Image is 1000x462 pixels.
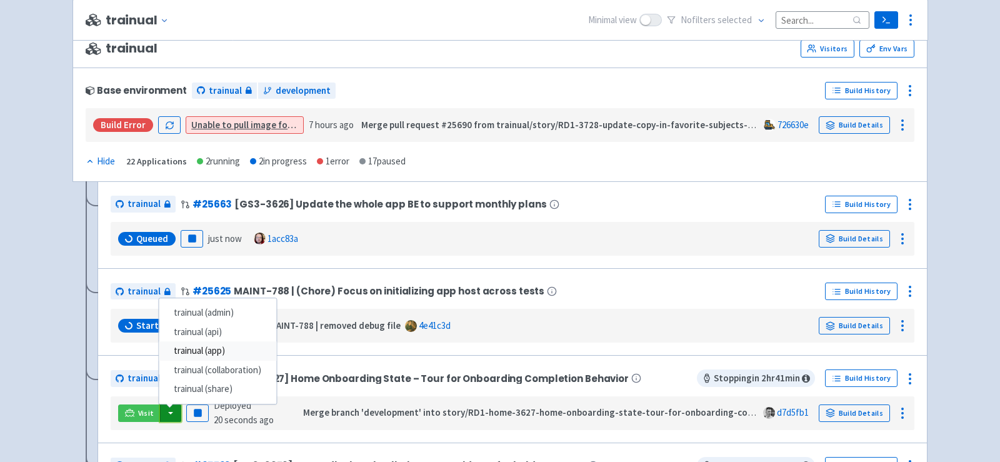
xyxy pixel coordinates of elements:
span: trainual [127,371,161,386]
time: 20 seconds ago [214,414,274,426]
div: Hide [86,154,115,169]
a: Visit [118,404,161,422]
span: trainual [209,84,242,98]
div: 22 Applications [126,154,187,169]
strong: MAINT-788 | removed debug file [269,319,401,331]
a: development [258,83,336,99]
a: Build History [825,283,897,300]
span: selected [717,14,752,26]
span: MAINT-788 | (Chore) Focus on initializing app host across tests [234,286,544,296]
div: 2 in progress [250,154,307,169]
time: 7 hours ago [309,119,354,131]
a: trainual (api) [159,323,276,342]
a: Build History [825,82,897,99]
time: just now [208,233,242,244]
a: trainual (app) [159,341,276,361]
a: trainual (admin) [159,303,276,322]
span: Minimal view [588,13,637,28]
button: Pause [181,230,203,248]
div: Build Error [93,118,153,132]
a: trainual [111,370,176,387]
a: 4e41c3d [419,319,451,331]
span: [RD1-3627] Home Onboarding State – Tour for Onboarding Completion Behavior [234,373,629,384]
div: 17 paused [359,154,406,169]
div: Base environment [86,85,187,96]
a: #25663 [192,198,232,211]
span: trainual [127,284,161,299]
a: 726630e [777,119,809,131]
a: d7d5fb1 [777,406,809,418]
button: Pause [186,404,209,422]
span: Queued [136,233,168,245]
span: trainual [86,41,157,56]
strong: Merge pull request #25690 from trainual/story/RD1-3728-update-copy-in-favorite-subjects-widget-to... [361,119,867,131]
a: trainual (collaboration) [159,361,276,380]
span: Stopping in 2 hr 41 min [697,369,815,387]
a: Build Details [819,404,890,422]
a: Build History [825,196,897,213]
a: trainual (share) [159,379,276,399]
a: Visitors [801,40,854,58]
a: 1acc83a [267,233,298,244]
div: 1 error [317,154,349,169]
a: Build Details [819,230,890,248]
a: Env Vars [859,40,914,58]
a: Build Details [819,317,890,334]
a: trainual [111,196,176,213]
span: Starting [136,319,172,332]
button: trainual [106,13,174,28]
a: #25625 [192,284,231,298]
a: Build History [825,369,897,387]
a: Build Details [819,116,890,134]
span: Visit [138,408,154,418]
a: trainual [111,283,176,300]
span: trainual [127,197,161,211]
span: development [276,84,331,98]
a: trainual [192,83,257,99]
div: 2 running [197,154,240,169]
input: Search... [776,11,869,28]
span: No filter s [681,13,752,28]
a: Terminal [874,11,897,29]
button: Hide [86,154,116,169]
strong: Merge branch 'development' into story/RD1-home-3627-home-onboarding-state-tour-for-onboarding-com... [303,406,825,418]
a: Unable to pull image for worker [191,119,323,131]
span: [GS3-3626] Update the whole app BE to support monthly plans [234,199,546,209]
span: Deployed [214,399,274,426]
